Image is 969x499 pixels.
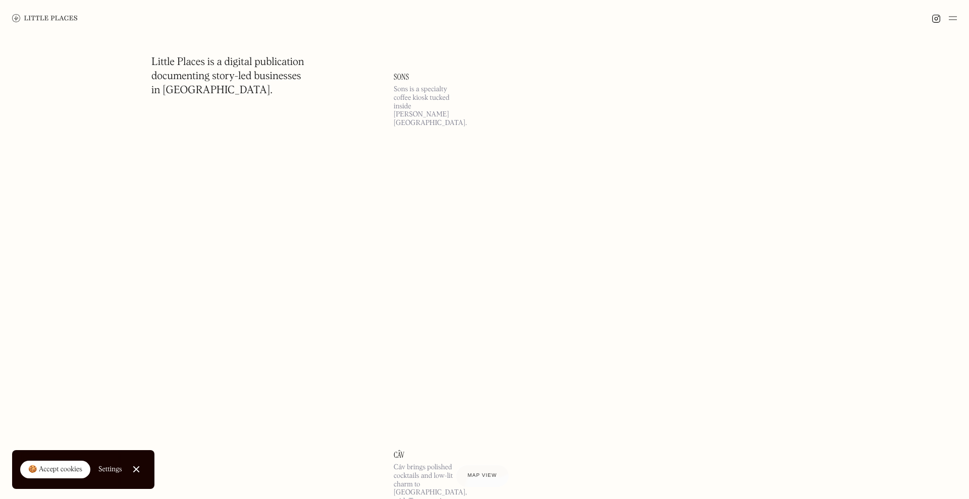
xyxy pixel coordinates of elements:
[126,459,146,479] a: Close Cookie Popup
[394,155,459,163] a: Sons
[98,466,122,473] div: Settings
[98,458,122,481] a: Settings
[151,55,304,98] h1: Little Places is a digital publication documenting story-led businesses in [GEOGRAPHIC_DATA].
[394,167,459,209] p: Sons is a specialty coffee kiosk tucked inside [PERSON_NAME][GEOGRAPHIC_DATA].
[20,461,90,479] a: 🍪 Accept cookies
[468,473,497,478] span: Map view
[28,465,82,475] div: 🍪 Accept cookies
[456,465,509,487] a: Map view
